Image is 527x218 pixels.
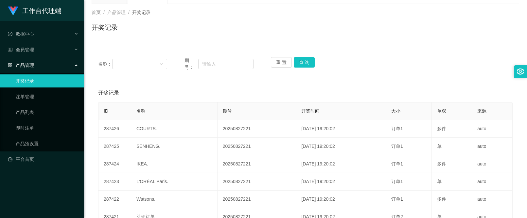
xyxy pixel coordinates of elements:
td: [DATE] 19:20:02 [296,173,386,191]
button: 重 置 [271,57,292,68]
a: 即时注单 [16,121,79,134]
span: 开奖记录 [98,89,119,97]
td: 287423 [98,173,131,191]
span: 名称 [136,108,146,114]
a: 产品预设置 [16,137,79,150]
i: 图标: setting [517,68,524,75]
span: 来源 [477,108,486,114]
h1: 工作台代理端 [22,0,61,21]
span: 订单1 [391,144,403,149]
td: [DATE] 19:20:02 [296,138,386,155]
span: 订单1 [391,196,403,202]
input: 请输入 [198,59,254,69]
span: 多件 [437,161,446,166]
td: 287422 [98,191,131,208]
td: auto [472,138,513,155]
span: 单双 [437,108,446,114]
a: 图标: dashboard平台首页 [8,153,79,166]
span: 订单1 [391,179,403,184]
span: 订单1 [391,126,403,131]
td: 20250827221 [218,155,296,173]
i: 图标: table [8,47,12,52]
td: L'ORÉAL Paris. [131,173,218,191]
span: 数据中心 [8,31,34,37]
span: / [103,10,105,15]
span: 订单1 [391,161,403,166]
h1: 开奖记录 [92,23,118,32]
span: 多件 [437,196,446,202]
td: 287425 [98,138,131,155]
td: 20250827221 [218,173,296,191]
span: 大小 [391,108,400,114]
img: logo.9652507e.png [8,7,18,16]
td: auto [472,191,513,208]
a: 注单管理 [16,90,79,103]
span: 开奖时间 [301,108,320,114]
i: 图标: appstore-o [8,63,12,68]
span: / [128,10,130,15]
a: 开奖记录 [16,74,79,87]
td: auto [472,155,513,173]
span: 单 [437,179,442,184]
span: 期号 [223,108,232,114]
td: [DATE] 19:20:02 [296,155,386,173]
button: 查 询 [294,57,315,68]
td: 20250827221 [218,191,296,208]
span: 期号： [184,57,198,71]
span: 首页 [92,10,101,15]
i: 图标: check-circle-o [8,32,12,36]
span: 产品管理 [8,63,34,68]
span: 产品管理 [107,10,126,15]
span: 多件 [437,126,446,131]
td: 287424 [98,155,131,173]
span: 单 [437,144,442,149]
span: 会员管理 [8,47,34,52]
td: 20250827221 [218,138,296,155]
td: SENHENG. [131,138,218,155]
span: 名称： [98,61,112,68]
a: 产品列表 [16,106,79,119]
td: auto [472,120,513,138]
span: 开奖记录 [132,10,150,15]
td: [DATE] 19:20:02 [296,191,386,208]
td: IKEA. [131,155,218,173]
td: 287426 [98,120,131,138]
i: 图标: down [159,62,163,67]
td: [DATE] 19:20:02 [296,120,386,138]
td: COURTS. [131,120,218,138]
a: 工作台代理端 [8,8,61,13]
span: ID [104,108,108,114]
td: auto [472,173,513,191]
td: Watsons. [131,191,218,208]
td: 20250827221 [218,120,296,138]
